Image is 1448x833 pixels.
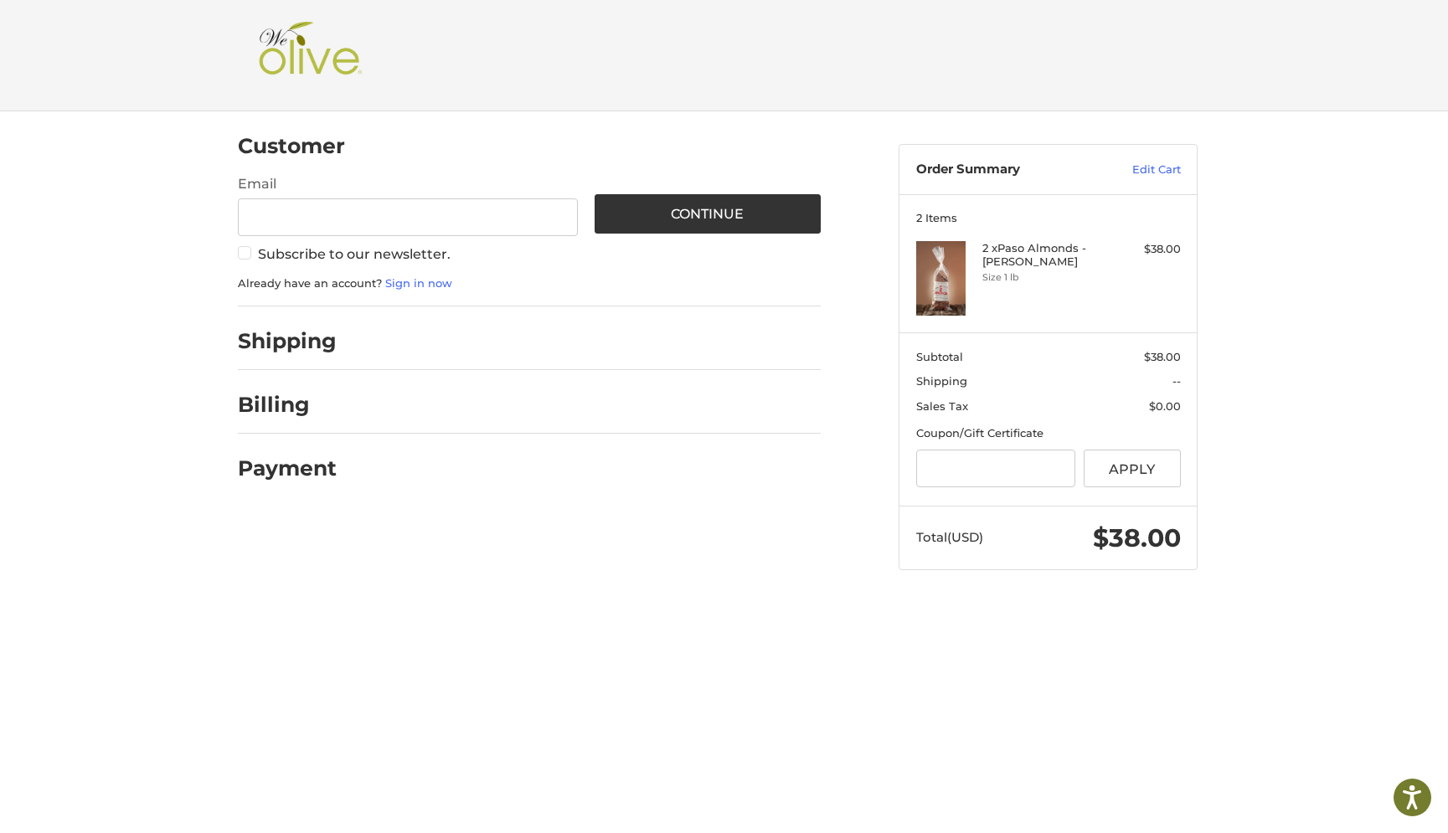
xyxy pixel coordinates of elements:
[595,194,822,234] button: Continue
[238,133,345,159] h2: Customer
[916,374,967,388] span: Shipping
[255,22,367,89] img: Shop We Olive
[1084,450,1181,487] button: Apply
[258,246,451,262] span: Subscribe to our newsletter.
[916,162,1096,178] h3: Order Summary
[238,328,337,354] h2: Shipping
[238,392,336,418] h2: Billing
[916,450,1076,487] input: Gift Certificate or Coupon Code
[1144,350,1181,363] span: $38.00
[982,270,1110,285] li: Size 1 lb
[1096,162,1181,178] a: Edit Cart
[238,455,337,481] h2: Payment
[916,529,983,545] span: Total (USD)
[916,211,1181,224] h3: 2 Items
[916,350,963,363] span: Subtotal
[238,174,578,194] label: Email
[1115,241,1181,258] div: $38.00
[1093,522,1181,553] span: $38.00
[1172,374,1181,388] span: --
[982,241,1110,269] h4: 2 x Paso Almonds - [PERSON_NAME]
[238,275,821,292] p: Already have an account?
[1149,399,1181,413] span: $0.00
[916,425,1181,442] div: Coupon/Gift Certificate
[385,276,452,290] a: Sign in now
[916,399,968,413] span: Sales Tax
